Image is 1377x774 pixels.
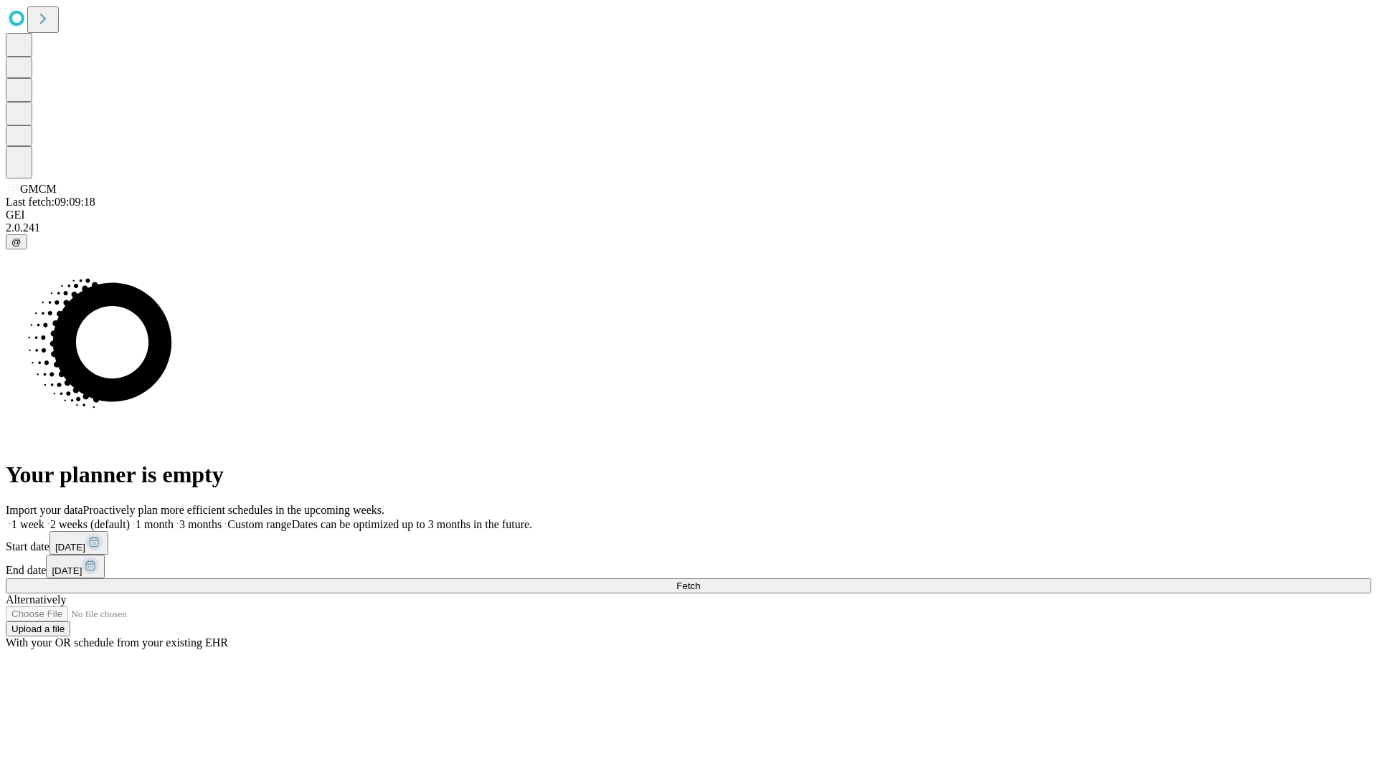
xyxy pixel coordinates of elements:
[6,578,1371,593] button: Fetch
[6,531,1371,555] div: Start date
[6,196,95,208] span: Last fetch: 09:09:18
[11,518,44,530] span: 1 week
[20,183,57,195] span: GMCM
[11,236,22,247] span: @
[55,542,85,553] span: [DATE]
[6,209,1371,221] div: GEI
[83,504,384,516] span: Proactively plan more efficient schedules in the upcoming weeks.
[6,593,66,606] span: Alternatively
[46,555,105,578] button: [DATE]
[52,565,82,576] span: [DATE]
[6,636,228,649] span: With your OR schedule from your existing EHR
[6,504,83,516] span: Import your data
[179,518,222,530] span: 3 months
[50,518,130,530] span: 2 weeks (default)
[6,462,1371,488] h1: Your planner is empty
[6,234,27,249] button: @
[227,518,291,530] span: Custom range
[6,621,70,636] button: Upload a file
[676,580,700,591] span: Fetch
[6,221,1371,234] div: 2.0.241
[49,531,108,555] button: [DATE]
[292,518,532,530] span: Dates can be optimized up to 3 months in the future.
[136,518,174,530] span: 1 month
[6,555,1371,578] div: End date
